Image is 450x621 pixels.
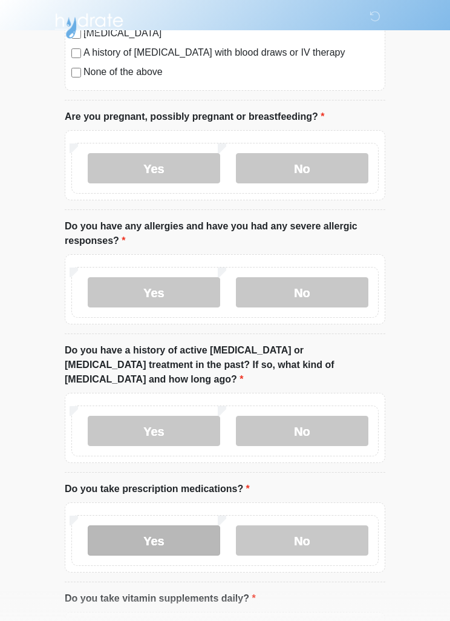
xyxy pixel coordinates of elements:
[65,482,250,496] label: Do you take prescription medications?
[65,110,324,124] label: Are you pregnant, possibly pregnant or breastfeeding?
[65,591,256,606] label: Do you take vitamin supplements daily?
[88,153,220,183] label: Yes
[53,9,125,39] img: Hydrate IV Bar - Scottsdale Logo
[71,48,81,58] input: A history of [MEDICAL_DATA] with blood draws or IV therapy
[83,45,379,60] label: A history of [MEDICAL_DATA] with blood draws or IV therapy
[88,277,220,307] label: Yes
[236,525,368,556] label: No
[88,416,220,446] label: Yes
[65,343,385,387] label: Do you have a history of active [MEDICAL_DATA] or [MEDICAL_DATA] treatment in the past? If so, wh...
[83,65,379,79] label: None of the above
[65,219,385,248] label: Do you have any allergies and have you had any severe allergic responses?
[88,525,220,556] label: Yes
[236,153,368,183] label: No
[236,416,368,446] label: No
[71,68,81,77] input: None of the above
[236,277,368,307] label: No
